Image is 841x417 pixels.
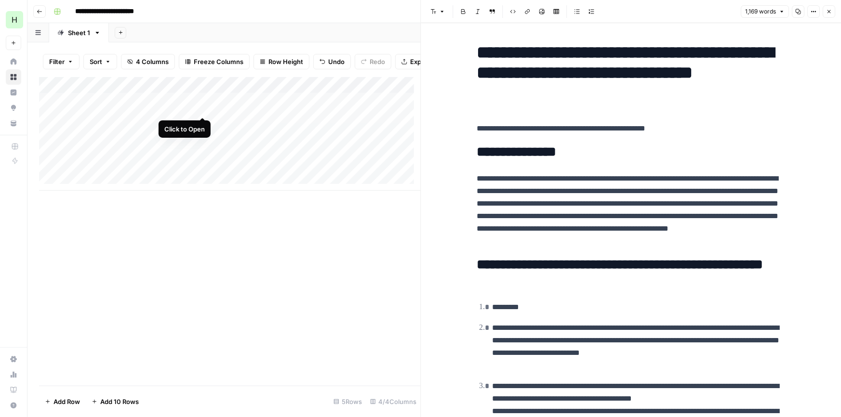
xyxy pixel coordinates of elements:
[410,57,444,66] span: Export CSV
[6,398,21,413] button: Help + Support
[741,5,789,18] button: 1,169 words
[330,394,366,409] div: 5 Rows
[370,57,385,66] span: Redo
[43,54,80,69] button: Filter
[366,394,421,409] div: 4/4 Columns
[121,54,175,69] button: 4 Columns
[6,85,21,100] a: Insights
[194,57,243,66] span: Freeze Columns
[179,54,250,69] button: Freeze Columns
[6,100,21,116] a: Opportunities
[355,54,391,69] button: Redo
[83,54,117,69] button: Sort
[6,352,21,367] a: Settings
[39,394,86,409] button: Add Row
[49,57,65,66] span: Filter
[328,57,345,66] span: Undo
[68,28,90,38] div: Sheet 1
[395,54,451,69] button: Export CSV
[49,23,109,42] a: Sheet 1
[268,57,303,66] span: Row Height
[6,116,21,131] a: Your Data
[90,57,102,66] span: Sort
[6,8,21,32] button: Workspace: Hasbrook
[6,382,21,398] a: Learning Hub
[745,7,776,16] span: 1,169 words
[164,124,205,134] div: Click to Open
[6,54,21,69] a: Home
[86,394,145,409] button: Add 10 Rows
[254,54,309,69] button: Row Height
[53,397,80,406] span: Add Row
[6,367,21,382] a: Usage
[136,57,169,66] span: 4 Columns
[12,14,17,26] span: H
[313,54,351,69] button: Undo
[100,397,139,406] span: Add 10 Rows
[6,69,21,85] a: Browse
